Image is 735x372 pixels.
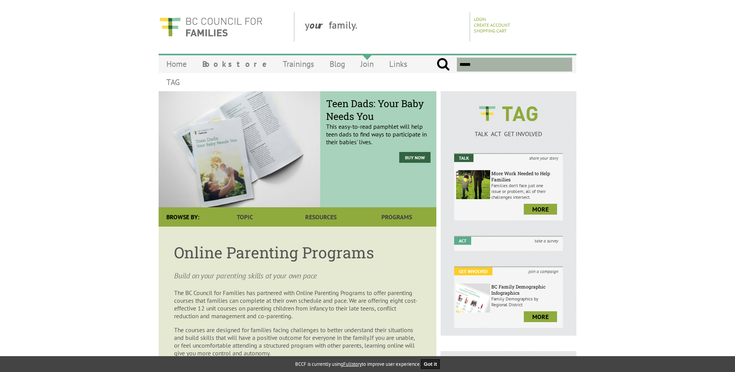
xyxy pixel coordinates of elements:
img: BC Council for FAMILIES [159,12,263,41]
a: Links [381,55,415,73]
p: Build on your parenting skills at your own pace [174,270,421,281]
a: Programs [359,207,435,227]
h1: Online Parenting Programs [174,242,421,263]
p: The BC Council for Families has partnered with Online Parenting Programs to offer parenting cours... [174,289,421,320]
a: Join [353,55,381,73]
i: share your story [525,154,563,162]
a: Login [474,16,486,22]
img: BCCF's TAG Logo [473,99,543,128]
a: more [524,311,557,322]
div: y family. [299,12,470,41]
a: Fullstory [343,361,362,367]
a: Resources [283,207,359,227]
em: Get Involved [454,267,492,275]
a: TAG [159,73,188,91]
em: Act [454,237,471,245]
a: Create Account [474,22,510,28]
i: join a campaign [524,267,563,275]
span: If you are unable, or feel uncomfortable attending a structured program with other parents, learn... [174,334,415,357]
a: Topic [207,207,283,227]
p: TALK ACT GET INVOLVED [454,130,563,138]
i: take a survey [530,237,563,245]
div: Browse By: [159,207,207,227]
p: The courses are designed for families facing challenges to better understand their situations and... [174,326,421,357]
a: TALK ACT GET INVOLVED [454,122,563,138]
a: Bookstore [195,55,275,73]
a: Blog [322,55,353,73]
em: Talk [454,154,473,162]
a: Shopping Cart [474,28,507,34]
p: Family Demographics by Regional District [491,296,561,307]
h6: BC Family Demographic Infographics [491,283,561,296]
a: more [524,204,557,215]
strong: our [309,19,329,31]
p: This easy-to-read pamphlet will help teen dads to find ways to participate in their babies' lives. [326,103,431,146]
p: Families don’t face just one issue or problem; all of their challenges intersect. [491,183,561,200]
span: Teen Dads: Your Baby Needs You [326,97,431,123]
a: Trainings [275,55,322,73]
input: Submit [436,58,450,72]
a: Buy Now [399,152,431,163]
a: Home [159,55,195,73]
h6: More Work Needed to Help Families [491,170,561,183]
button: Got it [421,359,440,369]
